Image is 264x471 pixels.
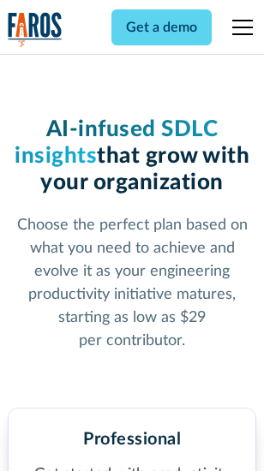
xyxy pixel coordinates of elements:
img: Logo of the analytics and reporting company Faros. [8,12,63,47]
a: Get a demo [111,9,212,45]
h1: that grow with your organization [8,116,256,197]
h2: Professional [83,429,181,450]
span: AI-infused SDLC insights [15,118,218,167]
a: home [8,12,63,47]
p: Choose the perfect plan based on what you need to achieve and evolve it as your engineering produ... [8,214,256,353]
div: menu [222,7,256,48]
